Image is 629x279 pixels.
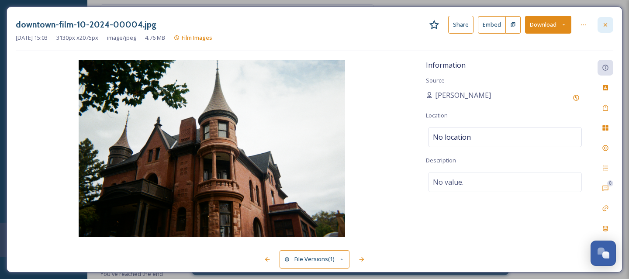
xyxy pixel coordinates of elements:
[433,177,463,187] span: No value.
[433,132,471,142] span: No location
[182,34,212,41] span: Film Images
[426,60,466,70] span: Information
[426,111,448,119] span: Location
[426,76,445,84] span: Source
[435,90,491,100] span: [PERSON_NAME]
[107,34,136,42] span: image/jpeg
[16,34,48,42] span: [DATE] 15:03
[426,156,456,164] span: Description
[280,250,349,268] button: File Versions(1)
[525,16,571,34] button: Download
[16,18,156,31] h3: downtown-film-10-2024-00004.jpg
[56,34,98,42] span: 3130 px x 2075 px
[591,241,616,266] button: Open Chat
[448,16,473,34] button: Share
[478,16,506,34] button: Embed
[607,180,613,186] div: 0
[16,60,408,237] img: downtown-film-10-2024-00004.jpg
[145,34,165,42] span: 4.76 MB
